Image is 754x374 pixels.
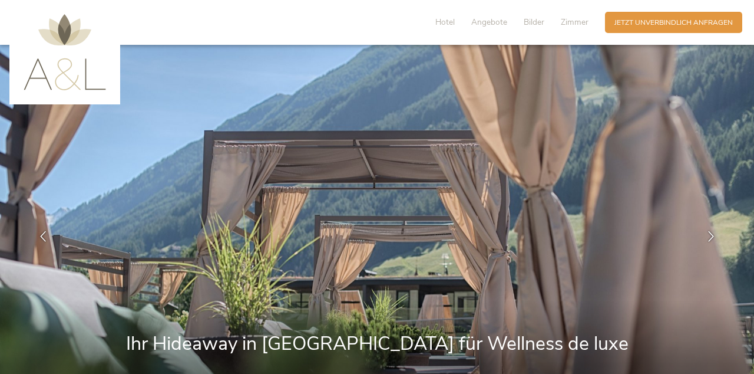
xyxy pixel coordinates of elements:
span: Bilder [524,17,544,28]
img: AMONTI & LUNARIS Wellnessresort [24,14,106,90]
span: Angebote [471,17,507,28]
span: Jetzt unverbindlich anfragen [614,18,733,28]
span: Zimmer [561,17,588,28]
span: Hotel [435,17,455,28]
